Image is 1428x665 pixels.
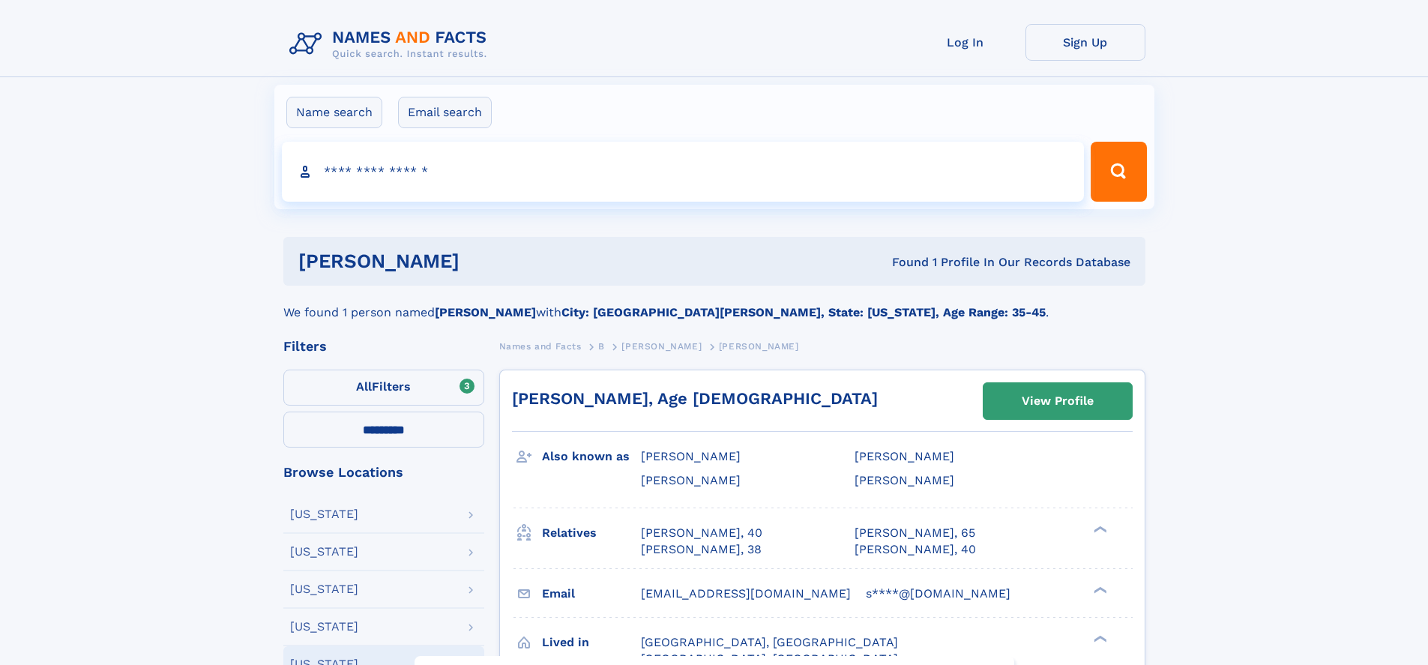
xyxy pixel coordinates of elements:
[598,341,605,352] span: B
[290,621,358,633] div: [US_STATE]
[561,305,1046,319] b: City: [GEOGRAPHIC_DATA][PERSON_NAME], State: [US_STATE], Age Range: 35-45
[283,286,1145,322] div: We found 1 person named with .
[641,449,741,463] span: [PERSON_NAME]
[283,24,499,64] img: Logo Names and Facts
[641,635,898,649] span: [GEOGRAPHIC_DATA], [GEOGRAPHIC_DATA]
[1090,524,1108,534] div: ❯
[542,444,641,469] h3: Also known as
[282,142,1085,202] input: search input
[641,541,762,558] a: [PERSON_NAME], 38
[290,508,358,520] div: [US_STATE]
[542,581,641,607] h3: Email
[641,473,741,487] span: [PERSON_NAME]
[598,337,605,355] a: B
[286,97,382,128] label: Name search
[641,586,851,601] span: [EMAIL_ADDRESS][DOMAIN_NAME]
[283,466,484,479] div: Browse Locations
[855,449,954,463] span: [PERSON_NAME]
[283,340,484,353] div: Filters
[621,337,702,355] a: [PERSON_NAME]
[675,254,1130,271] div: Found 1 Profile In Our Records Database
[512,389,878,408] a: [PERSON_NAME], Age [DEMOGRAPHIC_DATA]
[356,379,372,394] span: All
[1090,585,1108,595] div: ❯
[855,473,954,487] span: [PERSON_NAME]
[1025,24,1145,61] a: Sign Up
[1091,142,1146,202] button: Search Button
[542,520,641,546] h3: Relatives
[398,97,492,128] label: Email search
[855,525,975,541] a: [PERSON_NAME], 65
[641,525,762,541] a: [PERSON_NAME], 40
[499,337,582,355] a: Names and Facts
[1022,384,1094,418] div: View Profile
[290,583,358,595] div: [US_STATE]
[542,630,641,655] h3: Lived in
[983,383,1132,419] a: View Profile
[621,341,702,352] span: [PERSON_NAME]
[906,24,1025,61] a: Log In
[1090,634,1108,643] div: ❯
[435,305,536,319] b: [PERSON_NAME]
[290,546,358,558] div: [US_STATE]
[719,341,799,352] span: [PERSON_NAME]
[298,252,676,271] h1: [PERSON_NAME]
[855,541,976,558] a: [PERSON_NAME], 40
[283,370,484,406] label: Filters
